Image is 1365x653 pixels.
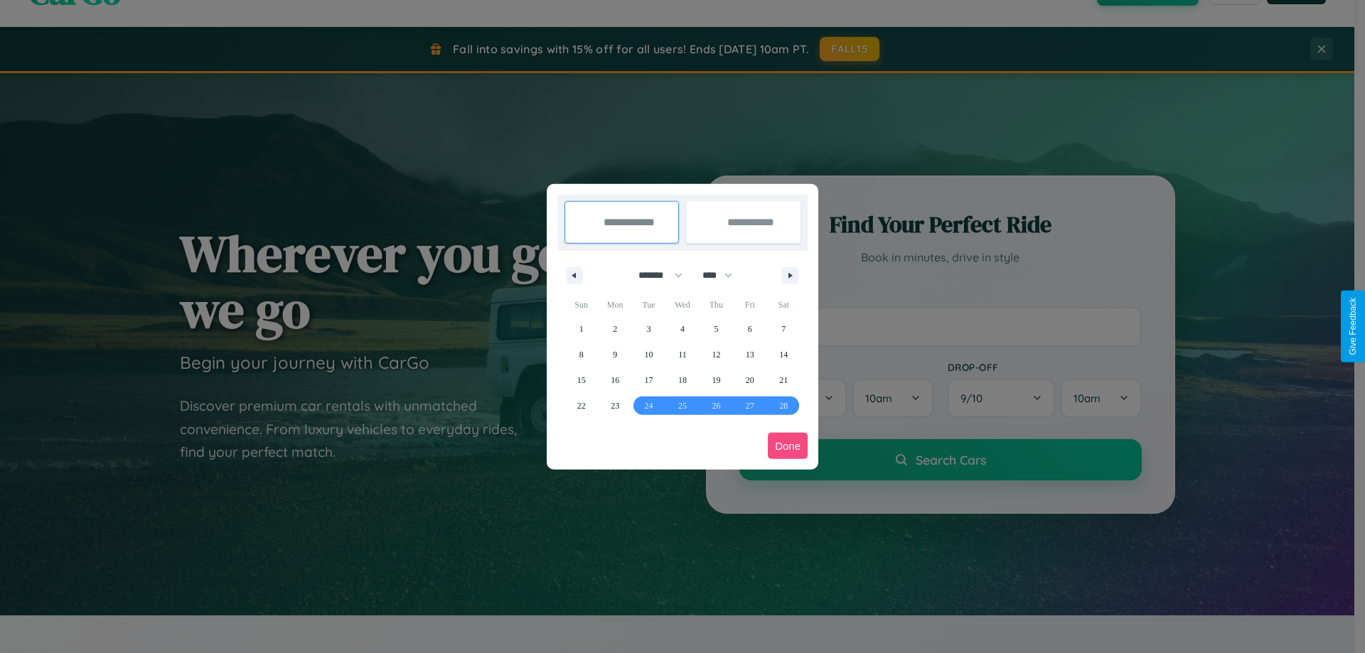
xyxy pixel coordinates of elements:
[645,367,653,393] span: 17
[700,367,733,393] button: 19
[779,342,788,367] span: 14
[733,293,766,316] span: Fri
[579,342,584,367] span: 8
[598,367,631,393] button: 16
[613,342,617,367] span: 9
[678,393,687,419] span: 25
[767,393,801,419] button: 28
[748,316,752,342] span: 6
[645,342,653,367] span: 10
[746,393,754,419] span: 27
[779,367,788,393] span: 21
[665,316,699,342] button: 4
[598,393,631,419] button: 23
[665,367,699,393] button: 18
[746,342,754,367] span: 13
[767,367,801,393] button: 21
[632,293,665,316] span: Tue
[733,316,766,342] button: 6
[598,342,631,367] button: 9
[733,367,766,393] button: 20
[665,393,699,419] button: 25
[779,393,788,419] span: 28
[767,316,801,342] button: 7
[564,316,598,342] button: 1
[712,342,720,367] span: 12
[598,316,631,342] button: 2
[577,367,586,393] span: 15
[678,342,687,367] span: 11
[577,393,586,419] span: 22
[700,342,733,367] button: 12
[665,293,699,316] span: Wed
[632,316,665,342] button: 3
[700,293,733,316] span: Thu
[767,293,801,316] span: Sat
[564,293,598,316] span: Sun
[564,342,598,367] button: 8
[598,293,631,316] span: Mon
[647,316,651,342] span: 3
[632,342,665,367] button: 10
[712,393,720,419] span: 26
[712,367,720,393] span: 19
[564,367,598,393] button: 15
[700,316,733,342] button: 5
[768,433,808,459] button: Done
[564,393,598,419] button: 22
[714,316,718,342] span: 5
[579,316,584,342] span: 1
[733,393,766,419] button: 27
[611,393,619,419] span: 23
[680,316,685,342] span: 4
[678,367,687,393] span: 18
[1348,298,1358,355] div: Give Feedback
[746,367,754,393] span: 20
[613,316,617,342] span: 2
[733,342,766,367] button: 13
[700,393,733,419] button: 26
[645,393,653,419] span: 24
[611,367,619,393] span: 16
[767,342,801,367] button: 14
[632,367,665,393] button: 17
[632,393,665,419] button: 24
[665,342,699,367] button: 11
[781,316,786,342] span: 7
